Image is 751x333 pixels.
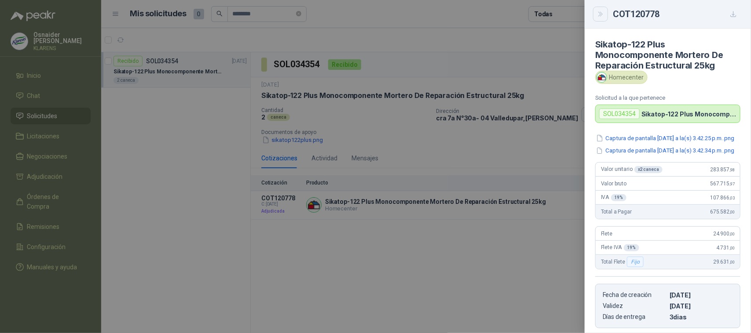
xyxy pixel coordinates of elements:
[601,194,626,201] span: IVA
[624,244,640,251] div: 19 %
[601,209,632,215] span: Total a Pagar
[729,232,735,236] span: ,00
[599,109,640,119] div: SOL034354
[729,167,735,172] span: ,98
[729,181,735,186] span: ,97
[603,313,666,321] p: Días de entrega
[595,146,735,156] button: Captura de pantalla [DATE] a la(s) 3.42.34 p.m..png
[613,7,740,21] div: COT120778
[595,39,740,71] h4: Sikatop-122 Plus Monocomponente Mortero De Reparación Estructural 25kg
[603,302,666,310] p: Validez
[603,291,666,299] p: Fecha de creación
[597,72,607,82] img: Company Logo
[710,166,735,173] span: 283.857
[601,181,626,187] span: Valor bruto
[713,231,735,237] span: 24.900
[634,166,663,173] div: x 2 caneca
[670,313,733,321] p: 3 dias
[729,246,735,250] span: ,00
[601,166,663,173] span: Valor unitario
[710,209,735,215] span: 675.582
[595,71,648,84] div: Homecenter
[595,134,735,143] button: Captura de pantalla [DATE] a la(s) 3.42.25 p.m..png
[595,94,740,101] p: Solicitud a la que pertenece
[670,302,733,310] p: [DATE]
[729,195,735,200] span: ,03
[601,231,612,237] span: Flete
[627,257,643,267] div: Fijo
[710,195,735,201] span: 107.866
[716,245,735,251] span: 4.731
[601,257,645,267] span: Total Flete
[601,244,639,251] span: Flete IVA
[595,9,606,19] button: Close
[729,210,735,214] span: ,00
[611,194,627,201] div: 19 %
[670,291,733,299] p: [DATE]
[729,260,735,264] span: ,00
[710,181,735,187] span: 567.715
[641,110,736,118] p: Sikatop-122 Plus Monocomponente Mortero De Reparación Estructural 25kg
[713,259,735,265] span: 29.631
